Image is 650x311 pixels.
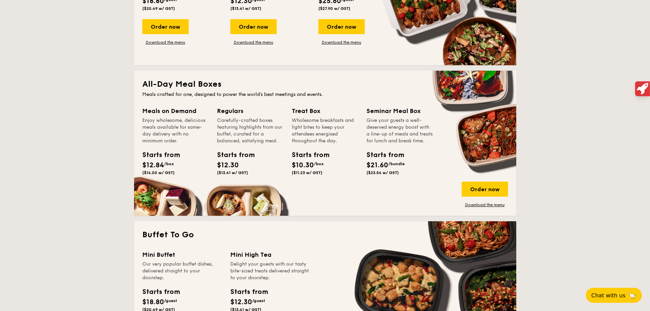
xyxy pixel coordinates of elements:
span: /box [164,161,174,166]
div: Order now [230,19,277,34]
span: ($13.41 w/ GST) [217,170,248,175]
span: /guest [164,298,177,303]
div: Delight your guests with our tasty bite-sized treats delivered straight to your doorstep. [230,261,310,281]
div: Mini High Tea [230,250,310,259]
div: Order now [318,19,365,34]
span: ($11.23 w/ GST) [292,170,322,175]
div: Enjoy wholesome, delicious meals available for same-day delivery with no minimum order. [142,117,209,144]
div: Seminar Meal Box [366,106,433,116]
button: Chat with us🦙 [586,288,642,303]
a: Download the menu [318,40,365,45]
div: Order now [462,182,508,197]
div: Starts from [142,150,173,160]
a: Download the menu [462,202,508,208]
div: Starts from [142,287,179,297]
div: Meals crafted for one, designed to power the world's best meetings and events. [142,91,508,98]
span: ($13.41 w/ GST) [230,6,261,11]
div: Regulars [217,106,284,116]
div: Order now [142,19,189,34]
div: Treat Box [292,106,358,116]
div: Starts from [230,287,268,297]
div: Mini Buffet [142,250,222,259]
div: Carefully-crafted boxes featuring highlights from our buffet, curated for a balanced, satisfying ... [217,117,284,144]
a: Download the menu [142,40,189,45]
span: /box [314,161,324,166]
span: $12.30 [230,298,252,306]
span: ($20.49 w/ GST) [142,6,175,11]
span: $12.30 [217,161,239,169]
span: /guest [252,298,265,303]
h2: All-Day Meal Boxes [142,79,508,90]
span: ($14.00 w/ GST) [142,170,175,175]
div: Meals on Demand [142,106,209,116]
span: $10.30 [292,161,314,169]
a: Download the menu [230,40,277,45]
div: Starts from [292,150,322,160]
span: ($27.90 w/ GST) [318,6,350,11]
span: ($23.54 w/ GST) [366,170,399,175]
div: Starts from [217,150,248,160]
span: $12.84 [142,161,164,169]
span: 🦙 [628,292,636,299]
div: Give your guests a well-deserved energy boost with a line-up of meals and treats for lunch and br... [366,117,433,144]
span: $21.60 [366,161,388,169]
span: $18.80 [142,298,164,306]
span: /bundle [388,161,405,166]
span: Chat with us [591,292,625,299]
div: Our very popular buffet dishes, delivered straight to your doorstep. [142,261,222,281]
div: Wholesome breakfasts and light bites to keep your attendees energised throughout the day. [292,117,358,144]
div: Starts from [366,150,397,160]
h2: Buffet To Go [142,229,508,240]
